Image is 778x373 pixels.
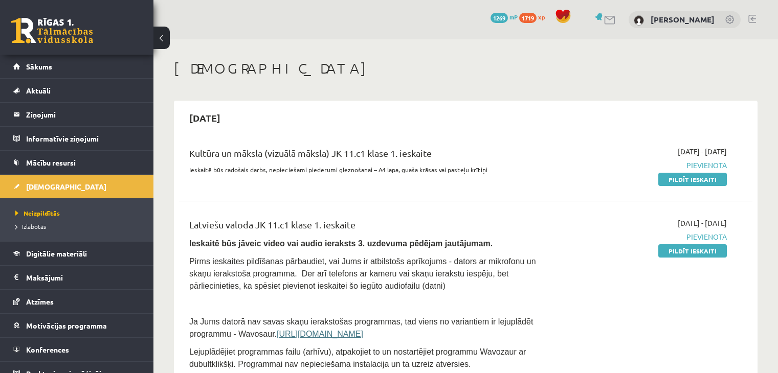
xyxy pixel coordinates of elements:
[13,79,141,102] a: Aktuāli
[538,13,545,21] span: xp
[509,13,518,21] span: mP
[519,13,550,21] a: 1719 xp
[634,15,644,26] img: Samanta Dardete
[519,13,537,23] span: 1719
[13,175,141,198] a: [DEMOGRAPHIC_DATA]
[651,14,715,25] a: [PERSON_NAME]
[26,182,106,191] span: [DEMOGRAPHIC_DATA]
[179,106,231,130] h2: [DATE]
[26,86,51,95] span: Aktuāli
[558,231,727,242] span: Pievienota
[26,103,141,126] legend: Ziņojumi
[26,62,52,71] span: Sākums
[26,266,141,289] legend: Maksājumi
[15,208,143,218] a: Neizpildītās
[13,314,141,337] a: Motivācijas programma
[15,222,143,231] a: Izlabotās
[189,165,543,174] p: Ieskaitē būs radošais darbs, nepieciešami piederumi gleznošanai – A4 lapa, guaša krāsas vai paste...
[26,321,107,330] span: Motivācijas programma
[189,257,536,290] span: Pirms ieskaites pildīšanas pārbaudiet, vai Jums ir atbilstošs aprīkojums - dators ar mikrofonu un...
[13,242,141,265] a: Digitālie materiāli
[26,127,141,150] legend: Informatīvie ziņojumi
[491,13,508,23] span: 1269
[189,218,543,237] div: Latviešu valoda JK 11.c1 klase 1. ieskaite
[13,127,141,150] a: Informatīvie ziņojumi
[26,297,54,306] span: Atzīmes
[13,290,141,313] a: Atzīmes
[189,146,543,165] div: Kultūra un māksla (vizuālā māksla) JK 11.c1 klase 1. ieskaite
[26,158,76,167] span: Mācību resursi
[189,347,526,368] span: Lejuplādējiet programmas failu (arhīvu), atpakojiet to un nostartējiet programmu Wavozaur ar dubu...
[558,160,727,171] span: Pievienota
[26,249,87,258] span: Digitālie materiāli
[13,55,141,78] a: Sākums
[15,222,46,230] span: Izlabotās
[491,13,518,21] a: 1269 mP
[658,244,727,258] a: Pildīt ieskaiti
[13,151,141,174] a: Mācību resursi
[13,338,141,361] a: Konferences
[658,173,727,186] a: Pildīt ieskaiti
[277,330,363,338] a: [URL][DOMAIN_NAME]
[13,266,141,289] a: Maksājumi
[11,18,93,43] a: Rīgas 1. Tālmācības vidusskola
[174,60,758,77] h1: [DEMOGRAPHIC_DATA]
[13,103,141,126] a: Ziņojumi
[26,345,69,354] span: Konferences
[15,209,60,217] span: Neizpildītās
[189,239,493,248] span: Ieskaitē būs jāveic video vai audio ieraksts 3. uzdevuma pēdējam jautājumam.
[189,317,533,338] span: Ja Jums datorā nav savas skaņu ierakstošas programmas, tad viens no variantiem ir lejuplādēt prog...
[678,146,727,157] span: [DATE] - [DATE]
[678,218,727,228] span: [DATE] - [DATE]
